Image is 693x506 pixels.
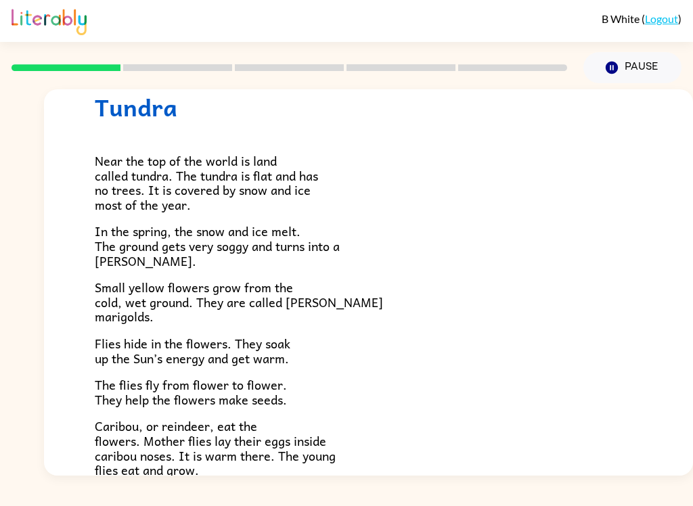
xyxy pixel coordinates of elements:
[95,151,318,214] span: Near the top of the world is land called tundra. The tundra is flat and has no trees. It is cover...
[12,5,87,35] img: Literably
[95,221,340,270] span: In the spring, the snow and ice melt. The ground gets very soggy and turns into a [PERSON_NAME].
[602,12,642,25] span: B White
[95,333,290,368] span: Flies hide in the flowers. They soak up the Sun’s energy and get warm.
[95,416,336,480] span: Caribou, or reindeer, eat the flowers. Mother flies lay their eggs inside caribou noses. It is wa...
[602,12,681,25] div: ( )
[583,52,681,83] button: Pause
[95,375,287,409] span: The flies fly from flower to flower. They help the flowers make seeds.
[645,12,678,25] a: Logout
[95,93,642,121] h1: Tundra
[95,277,383,326] span: Small yellow flowers grow from the cold, wet ground. They are called [PERSON_NAME] marigolds.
